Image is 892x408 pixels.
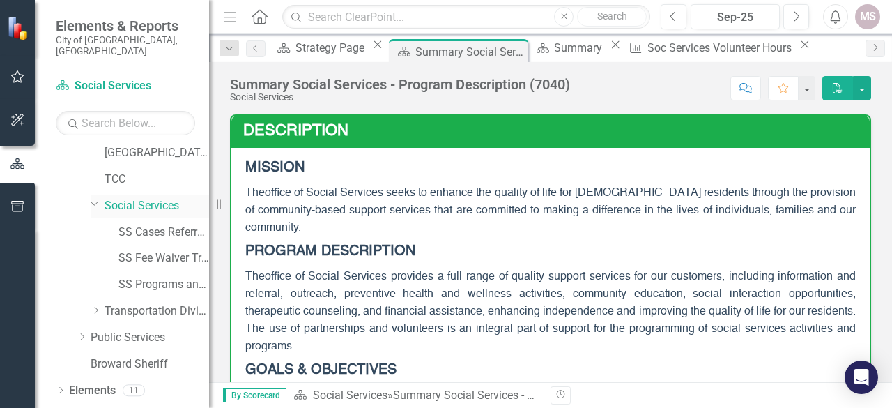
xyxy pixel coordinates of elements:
[230,77,570,92] div: Summary Social Services - Program Description (7040)
[118,225,209,241] a: SS Cases Referrals and Phone Log
[56,17,195,34] span: Elements & Reports
[105,172,209,188] a: TCC
[245,188,856,234] span: office of Social Services seeks to enhance the quality of life for [DEMOGRAPHIC_DATA] residents t...
[69,383,116,399] a: Elements
[295,39,369,56] div: Strategy Page
[245,245,415,259] strong: PROGRAM DESCRIPTION
[695,9,775,26] div: Sep-25
[624,39,796,56] a: Soc Services Volunteer Hours
[245,188,265,199] span: The
[105,145,209,161] a: [GEOGRAPHIC_DATA]
[245,271,265,282] span: The
[123,384,145,396] div: 11
[243,123,863,139] h3: Description
[597,10,627,22] span: Search
[272,39,369,56] a: Strategy Page
[393,388,663,402] div: Summary Social Services - Program Description (7040)
[230,92,570,103] div: Social Services
[245,363,397,377] strong: GOALS & OBJECTIVES
[855,4,880,29] button: MS
[56,34,195,57] small: City of [GEOGRAPHIC_DATA], [GEOGRAPHIC_DATA]
[691,4,780,29] button: Sep-25
[91,356,209,372] a: Broward Sheriff
[56,78,195,94] a: Social Services
[293,388,540,404] div: »
[554,39,606,56] div: Summary
[105,198,209,214] a: Social Services
[245,161,305,175] strong: MISSION
[531,39,606,56] a: Summary
[91,330,209,346] a: Public Services
[282,5,650,29] input: Search ClearPoint...
[245,271,856,353] span: office of Social Services provides a full range of quality support services for our customers, in...
[223,388,286,402] span: By Scorecard
[7,15,31,40] img: ClearPoint Strategy
[118,277,209,293] a: SS Programs and Volunteers
[577,7,647,27] button: Search
[647,39,796,56] div: Soc Services Volunteer Hours
[56,111,195,135] input: Search Below...
[415,43,525,61] div: Summary Social Services - Program Description (7040)
[845,361,878,394] div: Open Intercom Messenger
[105,303,209,319] a: Transportation Division
[313,388,387,402] a: Social Services
[118,250,209,266] a: SS Fee Waiver Tracking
